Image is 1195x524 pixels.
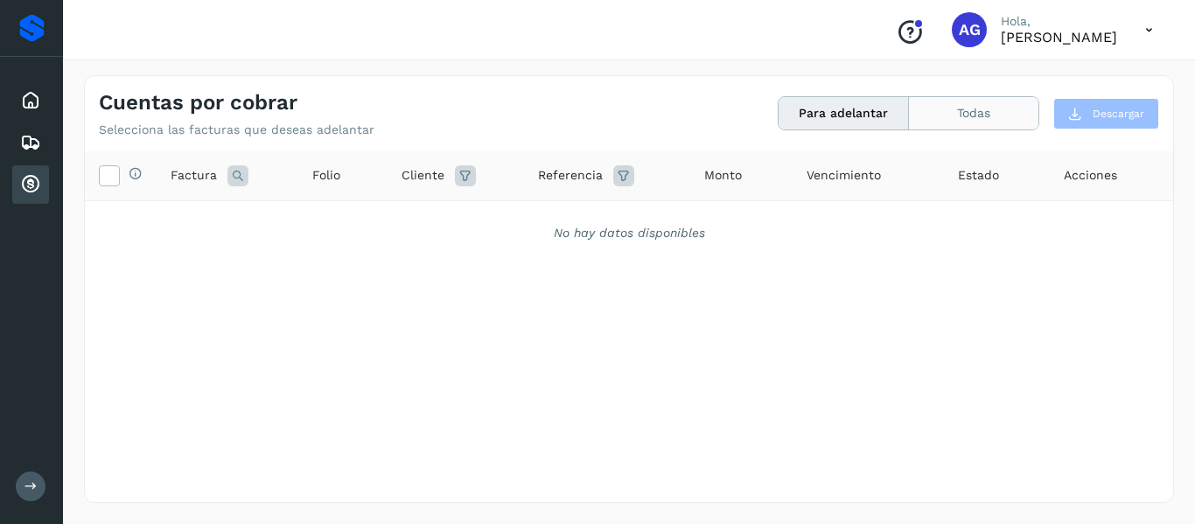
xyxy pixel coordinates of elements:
span: Monto [704,166,742,185]
button: Para adelantar [779,97,909,129]
span: Descargar [1093,106,1144,122]
span: Factura [171,166,217,185]
h4: Cuentas por cobrar [99,90,297,115]
div: No hay datos disponibles [108,224,1150,242]
span: Folio [312,166,340,185]
button: Descargar [1053,98,1159,129]
p: ALFONSO García Flores [1001,29,1117,45]
button: Todas [909,97,1038,129]
div: Cuentas por cobrar [12,165,49,204]
p: Selecciona las facturas que deseas adelantar [99,122,374,137]
span: Acciones [1064,166,1117,185]
p: Hola, [1001,14,1117,29]
div: Embarques [12,123,49,162]
div: Inicio [12,81,49,120]
span: Estado [958,166,999,185]
span: Referencia [538,166,603,185]
span: Vencimiento [807,166,881,185]
span: Cliente [402,166,444,185]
